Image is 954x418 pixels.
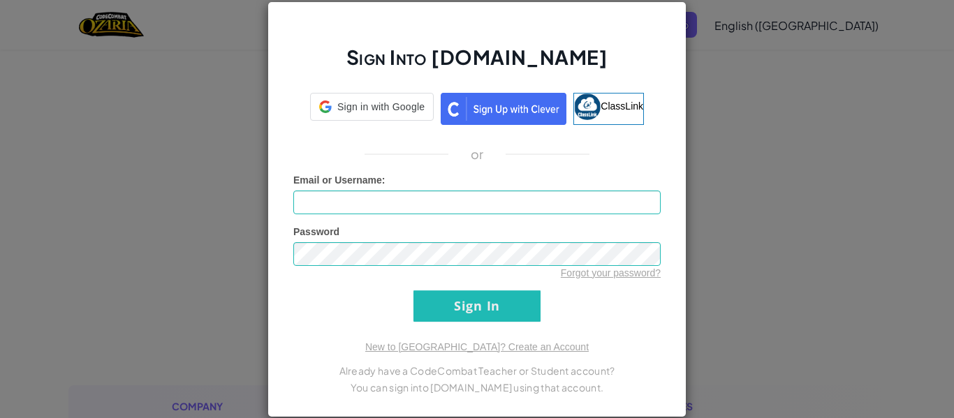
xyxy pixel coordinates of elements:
a: Sign in with Google [310,93,434,125]
span: ClassLink [601,100,643,111]
a: Forgot your password? [561,267,661,278]
h2: Sign Into [DOMAIN_NAME] [293,44,661,84]
a: New to [GEOGRAPHIC_DATA]? Create an Account [365,341,589,352]
img: clever_sso_button@2x.png [441,93,566,125]
span: Email or Username [293,174,382,186]
input: Sign In [413,290,541,322]
div: Sign in with Google [310,93,434,121]
span: Password [293,226,339,237]
p: or [471,146,484,163]
p: You can sign into [DOMAIN_NAME] using that account. [293,379,661,396]
p: Already have a CodeCombat Teacher or Student account? [293,362,661,379]
img: classlink-logo-small.png [574,94,601,120]
label: : [293,173,386,187]
span: Sign in with Google [337,100,425,114]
